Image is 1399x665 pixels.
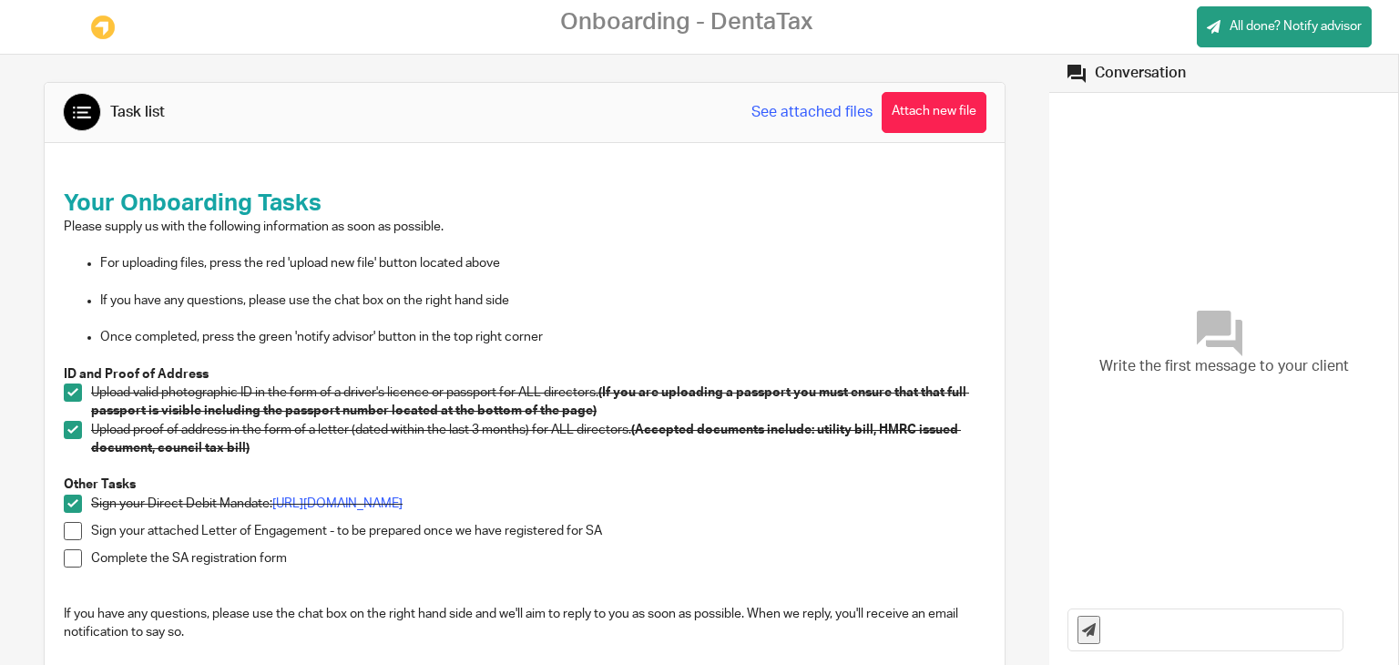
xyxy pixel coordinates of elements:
[1095,64,1186,83] div: Conversation
[91,384,985,421] p: Upload valid photographic ID in the form of a driver's licence or passport for ALL directors.
[882,92,986,133] button: Attach new file
[1230,17,1362,36] span: All done? Notify advisor
[110,103,165,122] div: Task list
[100,328,985,346] p: Once completed, press the green 'notify advisor' button in the top right corner
[64,478,136,491] strong: Other Tasks
[91,421,985,458] p: Upload proof of address in the form of a letter (dated within the last 3 months) for ALL directors.
[64,605,985,642] p: If you have any questions, please use the chat box on the right hand side and we'll aim to reply ...
[91,549,985,568] p: Complete the SA registration form
[100,254,985,272] p: For uploading files, press the red 'upload new file' button located above
[272,497,403,510] a: [URL][DOMAIN_NAME]
[1197,6,1372,47] a: All done? Notify advisor
[89,14,117,41] img: Sachdevs%20Button%20Logo.png
[1099,356,1349,377] span: Write the first message to your client
[560,8,812,36] h2: Onboarding - DentaTax
[100,292,985,310] p: If you have any questions, please use the chat box on the right hand side
[64,191,322,215] span: Your Onboarding Tasks
[91,522,985,540] p: Sign your attached Letter of Engagement - to be prepared once we have registered for SA
[91,495,985,513] p: Sign your Direct Debit Mandate:
[64,218,985,236] p: Please supply us with the following information as soon as possible.
[64,368,209,381] strong: ID and Proof of Address
[751,102,873,123] a: See attached files
[91,424,961,455] strong: (Accepted documents include: utility bill, HMRC issued document, council tax bill)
